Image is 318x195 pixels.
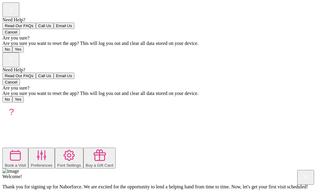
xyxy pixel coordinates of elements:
[2,168,19,174] img: image
[2,96,12,102] button: No
[2,17,316,23] div: Need Help?
[5,163,26,168] div: Book a Visit
[2,102,20,121] img: avatar
[54,23,74,29] button: Email Us
[12,46,24,52] button: Yes
[54,73,74,79] button: Email Us
[83,148,116,168] button: Buy a Gift Card
[31,163,52,168] div: Preferences
[2,85,316,91] div: Are you sure?
[2,91,316,96] div: Are you sure you want to reset the app? This will log you out and clear all data stored on your d...
[2,184,316,190] p: Thank you for signing up for Naborforce. We are excited for the opportunity to lend a helping han...
[36,23,54,29] button: Call Us
[2,67,316,73] div: Need Help?
[36,73,54,79] button: Call Us
[2,148,28,168] button: Book a Visit
[28,148,55,168] button: Preferences
[2,29,20,35] button: Cancel
[2,73,36,79] button: Read Our FAQs
[57,163,81,168] div: Font Settings
[86,163,113,168] div: Buy a Gift Card
[2,41,316,46] div: Are you sure you want to reset the app? This will log you out and clear all data stored on your d...
[2,46,12,52] button: No
[2,23,36,29] button: Read Our FAQs
[2,79,20,85] button: Cancel
[12,96,24,102] button: Yes
[55,148,83,168] button: Font Settings
[2,35,316,41] div: Are you sure?
[2,174,316,179] div: Welcome!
